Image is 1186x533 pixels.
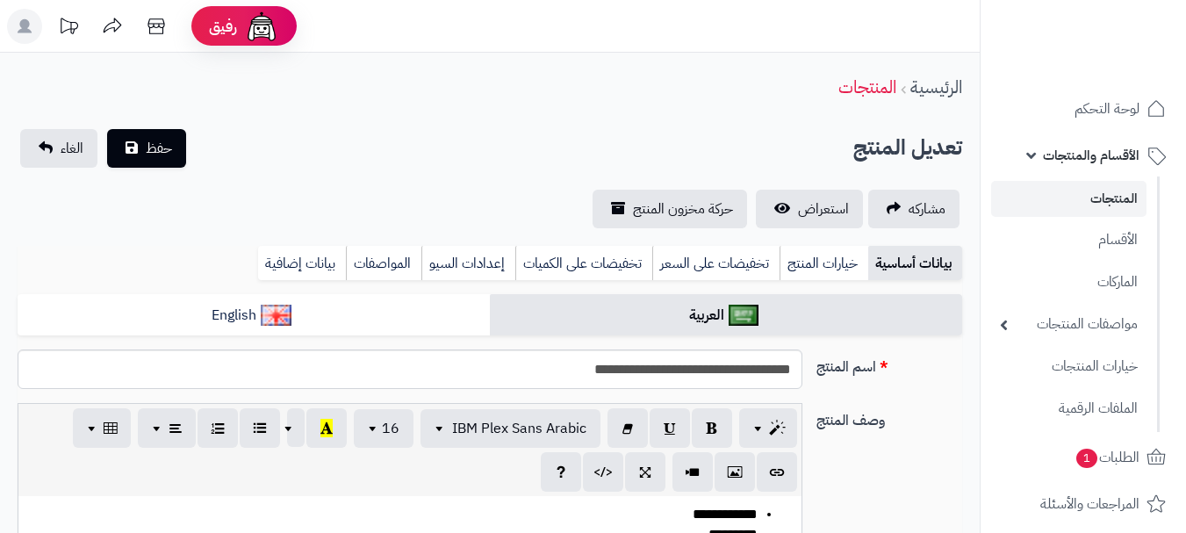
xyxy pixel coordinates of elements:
[1040,492,1139,516] span: المراجعات والأسئلة
[780,246,868,281] a: خيارات المنتج
[1075,445,1139,470] span: الطلبات
[798,198,849,220] span: استعراض
[991,306,1146,343] a: مواصفات المنتجات
[652,246,780,281] a: تخفيضات على السعر
[515,246,652,281] a: تخفيضات على الكميات
[991,221,1146,259] a: الأقسام
[991,348,1146,385] a: خيارات المنتجات
[1043,143,1139,168] span: الأقسام والمنتجات
[490,294,962,337] a: العربية
[47,9,90,48] a: تحديثات المنصة
[991,181,1146,217] a: المنتجات
[991,390,1146,428] a: الملفات الرقمية
[18,294,490,337] a: English
[991,436,1175,479] a: الطلبات1
[382,418,399,439] span: 16
[61,138,83,159] span: الغاء
[593,190,747,228] a: حركة مخزون المنتج
[910,74,962,100] a: الرئيسية
[991,88,1175,130] a: لوحة التحكم
[346,246,421,281] a: المواصفات
[756,190,863,228] a: استعراض
[838,74,896,100] a: المنتجات
[729,305,759,326] img: العربية
[209,16,237,37] span: رفيق
[991,263,1146,301] a: الماركات
[146,138,172,159] span: حفظ
[420,409,600,448] button: IBM Plex Sans Arabic
[809,349,969,378] label: اسم المنتج
[991,483,1175,525] a: المراجعات والأسئلة
[244,9,279,44] img: ai-face.png
[1067,47,1169,84] img: logo-2.png
[868,246,962,281] a: بيانات أساسية
[633,198,733,220] span: حركة مخزون المنتج
[421,246,515,281] a: إعدادات السيو
[809,403,969,431] label: وصف المنتج
[258,246,346,281] a: بيانات إضافية
[261,305,291,326] img: English
[20,129,97,168] a: الغاء
[1076,449,1097,468] span: 1
[909,198,945,220] span: مشاركه
[107,129,186,168] button: حفظ
[452,418,586,439] span: IBM Plex Sans Arabic
[853,130,962,166] h2: تعديل المنتج
[354,409,413,448] button: 16
[1075,97,1139,121] span: لوحة التحكم
[868,190,960,228] a: مشاركه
